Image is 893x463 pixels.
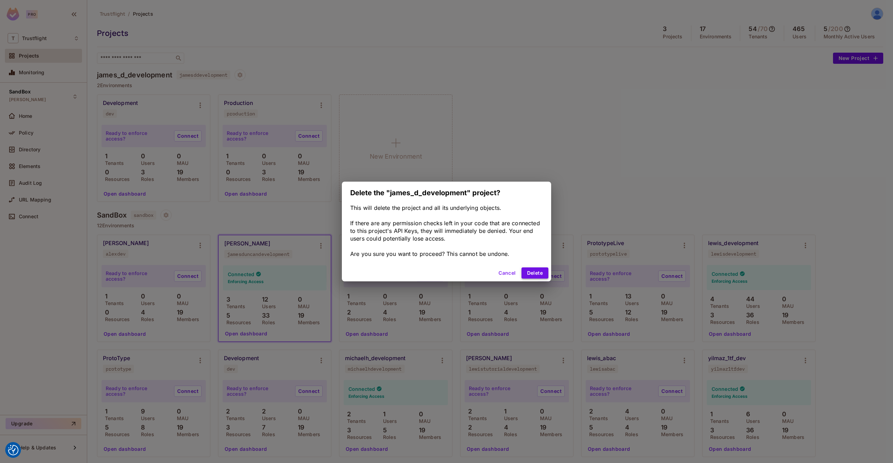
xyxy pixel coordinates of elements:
div: This will delete the project and all its underlying objects. If there are any permission checks l... [350,204,543,258]
h2: Delete the "james_d_development" project? [342,182,551,204]
button: Consent Preferences [8,445,18,455]
button: Delete [521,267,548,279]
img: Revisit consent button [8,445,18,455]
button: Cancel [496,267,518,279]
